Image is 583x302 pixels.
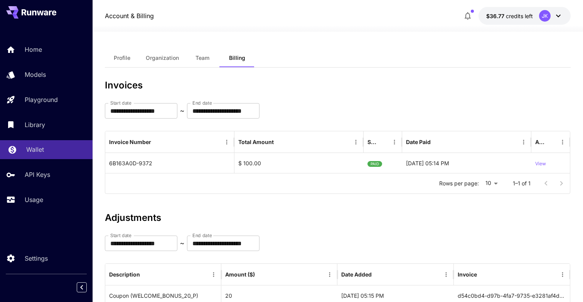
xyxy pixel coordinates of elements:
div: Amount ($) [225,271,255,278]
button: Menu [389,137,400,148]
span: $36.77 [486,13,506,19]
button: View [535,153,546,173]
span: Organization [146,54,179,61]
p: ~ [180,239,184,248]
div: 10 [482,178,500,189]
span: Team [195,54,209,61]
div: 6B163A0D-9372 [105,153,234,173]
button: Menu [557,137,568,148]
button: Menu [518,137,529,148]
p: View [535,160,546,168]
button: Sort [378,137,389,148]
p: Playground [25,95,58,104]
button: Sort [256,269,266,280]
div: JK [539,10,551,22]
p: Home [25,45,42,54]
button: Menu [208,269,219,280]
label: Start date [110,232,131,239]
p: Coupon (WELCOME_BONUS_20_P) [109,292,198,300]
div: Date Added [341,271,372,278]
p: 1–1 of 1 [513,180,531,187]
h3: Invoices [105,80,571,91]
span: Billing [229,54,245,61]
div: Invoice Number [109,139,151,145]
span: credits left [506,13,533,19]
span: PAID [367,154,382,174]
div: Action [535,139,546,145]
div: Invoice [458,271,477,278]
div: $36.765 [486,12,533,20]
p: ~ [180,106,184,115]
button: Sort [546,137,557,148]
button: Menu [557,269,568,280]
button: Collapse sidebar [77,282,87,292]
p: Wallet [26,145,44,154]
label: End date [192,100,212,106]
div: Date Paid [406,139,431,145]
label: End date [192,232,212,239]
button: Sort [372,269,383,280]
div: Total Amount [238,139,274,145]
button: Sort [152,137,163,148]
button: Sort [275,137,285,148]
p: Rows per page: [439,180,479,187]
p: API Keys [25,170,50,179]
button: Menu [324,269,335,280]
nav: breadcrumb [105,11,154,20]
div: $ 100.00 [234,153,364,173]
span: Profile [114,54,130,61]
button: Menu [441,269,452,280]
p: Settings [25,254,48,263]
p: Models [25,70,46,79]
div: Collapse sidebar [83,280,93,294]
p: Usage [25,195,43,204]
button: Menu [350,137,361,148]
label: Start date [110,100,131,106]
h3: Adjustments [105,212,571,223]
div: Status [367,139,377,145]
div: 14-08-2025 05:14 PM [402,153,531,173]
button: Menu [221,137,232,148]
button: Sort [141,269,152,280]
button: Sort [478,269,489,280]
button: $36.765JK [479,7,571,25]
p: Library [25,120,45,129]
button: Sort [431,137,442,148]
div: Description [109,271,140,278]
a: Account & Billing [105,11,154,20]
